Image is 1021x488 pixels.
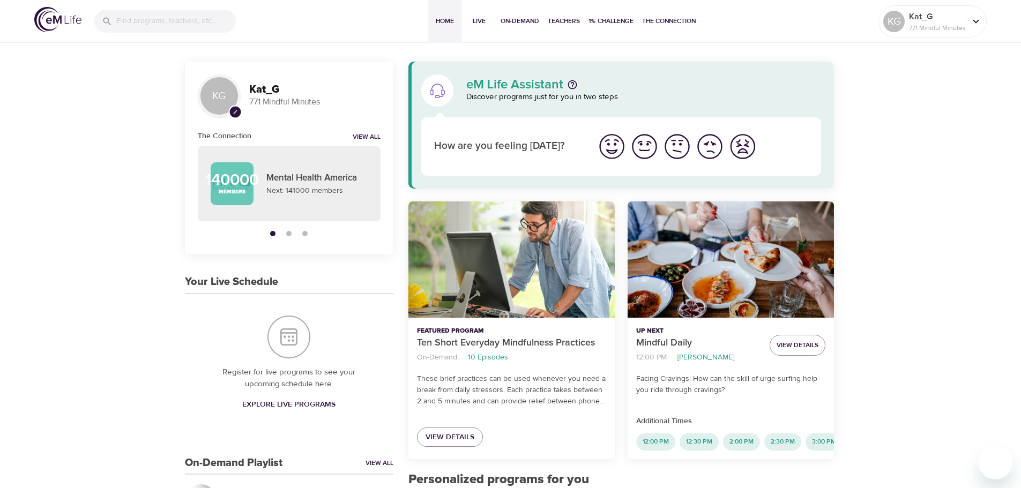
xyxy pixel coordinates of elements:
p: 140000 [205,172,259,188]
img: eM Life Assistant [429,82,446,99]
nav: breadcrumb [636,350,761,365]
p: 771 Mindful Minutes [249,96,381,108]
span: On-Demand [501,16,539,27]
img: great [597,132,627,161]
p: How are you feeling [DATE]? [434,139,583,154]
span: Live [466,16,492,27]
p: Facing Cravings: How can the skill of urge-surfing help you ride through cravings? [636,373,825,396]
p: Next: 141000 members [266,185,368,197]
button: I'm feeling good [628,130,661,163]
span: 2:30 PM [764,437,801,446]
img: logo [34,7,81,32]
p: Members [219,188,245,196]
a: View all notifications [353,133,381,142]
p: [PERSON_NAME] [677,352,734,363]
div: 2:30 PM [764,433,801,451]
p: Register for live programs to see your upcoming schedule here. [206,366,372,391]
input: Find programs, teachers, etc... [117,10,236,33]
iframe: Button to launch messaging window [978,445,1012,479]
h6: The Connection [198,130,251,142]
p: Mindful Daily [636,336,761,350]
button: I'm feeling ok [661,130,694,163]
img: bad [695,132,725,161]
p: eM Life Assistant [466,78,563,91]
h2: Personalized programs for you [408,472,834,487]
button: I'm feeling bad [694,130,726,163]
p: Ten Short Everyday Mindfulness Practices [417,336,606,350]
span: View Details [777,340,818,351]
p: Discover programs just for you in two steps [466,91,822,103]
button: I'm feeling worst [726,130,759,163]
li: · [461,350,464,365]
button: Ten Short Everyday Mindfulness Practices [408,201,615,318]
p: 771 Mindful Minutes [909,23,966,33]
img: ok [662,132,692,161]
div: KG [198,74,241,117]
h3: Kat_G [249,84,381,96]
div: 3:00 PM [806,433,843,451]
span: 12:30 PM [680,437,719,446]
div: 12:00 PM [636,433,675,451]
img: Your Live Schedule [267,316,310,358]
h3: Your Live Schedule [185,276,278,288]
span: 12:00 PM [636,437,675,446]
span: The Connection [642,16,696,27]
li: · [671,350,673,365]
p: Up Next [636,326,761,336]
img: good [630,132,659,161]
span: Home [432,16,458,27]
p: Mental Health America [266,171,368,185]
nav: breadcrumb [417,350,606,365]
span: Explore Live Programs [242,398,336,411]
span: 3:00 PM [806,437,843,446]
img: worst [728,132,757,161]
div: 12:30 PM [680,433,719,451]
p: Featured Program [417,326,606,336]
a: Explore Live Programs [238,395,340,415]
a: View Details [417,427,483,447]
div: 2:00 PM [723,433,760,451]
p: These brief practices can be used whenever you need a break from daily stressors. Each practice t... [417,373,606,407]
p: Kat_G [909,10,966,23]
p: On-Demand [417,352,457,363]
span: 2:00 PM [723,437,760,446]
span: Teachers [548,16,580,27]
span: View Details [426,431,474,444]
a: View All [366,459,393,468]
p: 10 Episodes [468,352,508,363]
h3: On-Demand Playlist [185,457,282,469]
button: Mindful Daily [628,201,834,318]
div: KG [883,11,905,32]
button: View Details [770,335,825,356]
button: I'm feeling great [595,130,628,163]
p: 12:00 PM [636,352,667,363]
p: Additional Times [636,416,825,427]
span: 1% Challenge [588,16,634,27]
